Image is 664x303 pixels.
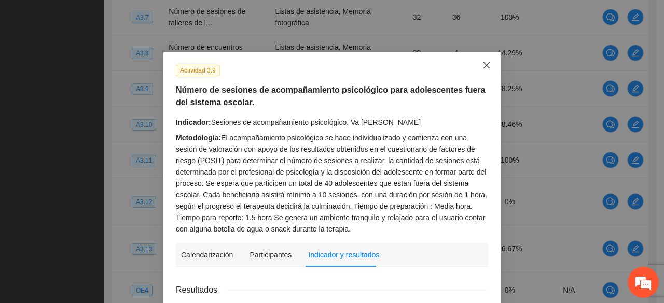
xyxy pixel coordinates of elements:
[473,52,501,80] button: Close
[54,53,174,66] div: Chatee con nosotros ahora
[176,117,488,128] div: Sesiones de acompañamiento psicológico. Va [PERSON_NAME]
[60,95,143,200] span: Estamos en línea.
[176,65,220,76] span: Actividad 3.9
[482,61,491,69] span: close
[176,118,211,126] strong: Indicador:
[250,249,292,261] div: Participantes
[170,5,195,30] div: Minimizar ventana de chat en vivo
[308,249,379,261] div: Indicador y resultados
[5,197,198,233] textarea: Escriba su mensaje y pulse “Intro”
[176,84,488,109] h5: Número de sesiones de acompañamiento psicológico para adolescentes fuera del sistema escolar.
[176,132,488,235] div: El acompañamiento psicológico se hace individualizado y comienza con una sesión de valoración con...
[176,283,226,296] span: Resultados
[181,249,233,261] div: Calendarización
[176,134,221,142] strong: Metodología:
